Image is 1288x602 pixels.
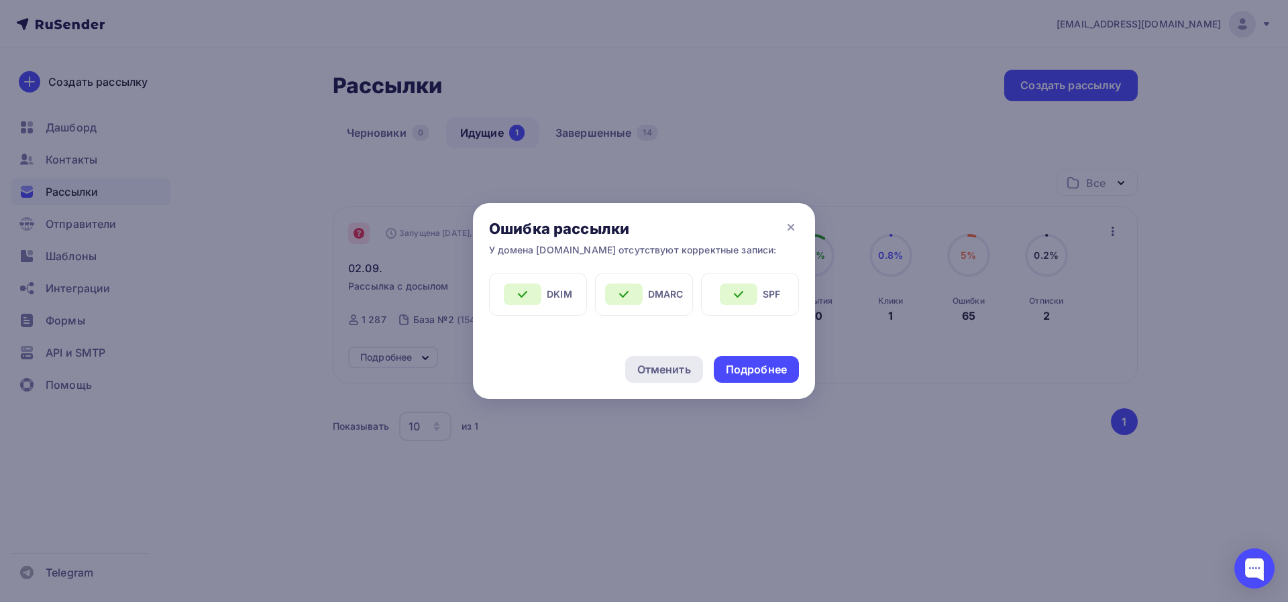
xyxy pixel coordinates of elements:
[648,288,684,301] span: DMARC
[763,288,780,301] span: SPF
[547,288,572,301] span: DKIM
[489,219,776,238] div: Ошибка рассылки
[489,243,776,257] div: У домена [DOMAIN_NAME] отсутствуют корректные записи:
[726,362,787,377] div: Подробнее
[637,361,691,377] div: Отменить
